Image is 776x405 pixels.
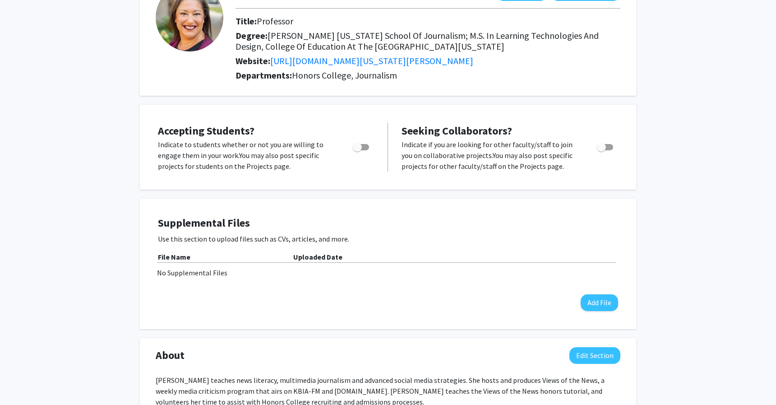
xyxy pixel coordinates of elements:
h2: Title: [236,16,620,27]
b: Uploaded Date [293,252,342,261]
span: Seeking Collaborators? [402,124,512,138]
iframe: Chat [7,364,38,398]
h2: Website: [236,56,620,66]
span: Accepting Students? [158,124,254,138]
h2: Departments: [229,70,627,81]
button: Add File [581,294,618,311]
p: Indicate if you are looking for other faculty/staff to join you on collaborative projects. You ma... [402,139,580,172]
h4: Supplemental Files [158,217,618,230]
div: Toggle [593,139,618,153]
span: [PERSON_NAME] [US_STATE] School Of Journalism; M.S. In Learning Technologies And Design, College ... [236,30,599,52]
button: Edit About [569,347,620,364]
p: Use this section to upload files such as CVs, articles, and more. [158,233,618,244]
h2: Degree: [236,30,620,52]
div: Toggle [349,139,374,153]
span: Honors College, Journalism [292,70,397,81]
span: About [156,347,185,363]
b: File Name [158,252,190,261]
div: No Supplemental Files [157,267,619,278]
p: Indicate to students whether or not you are willing to engage them in your work. You may also pos... [158,139,336,172]
span: Professor [257,15,293,27]
a: Opens in a new tab [270,55,473,66]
